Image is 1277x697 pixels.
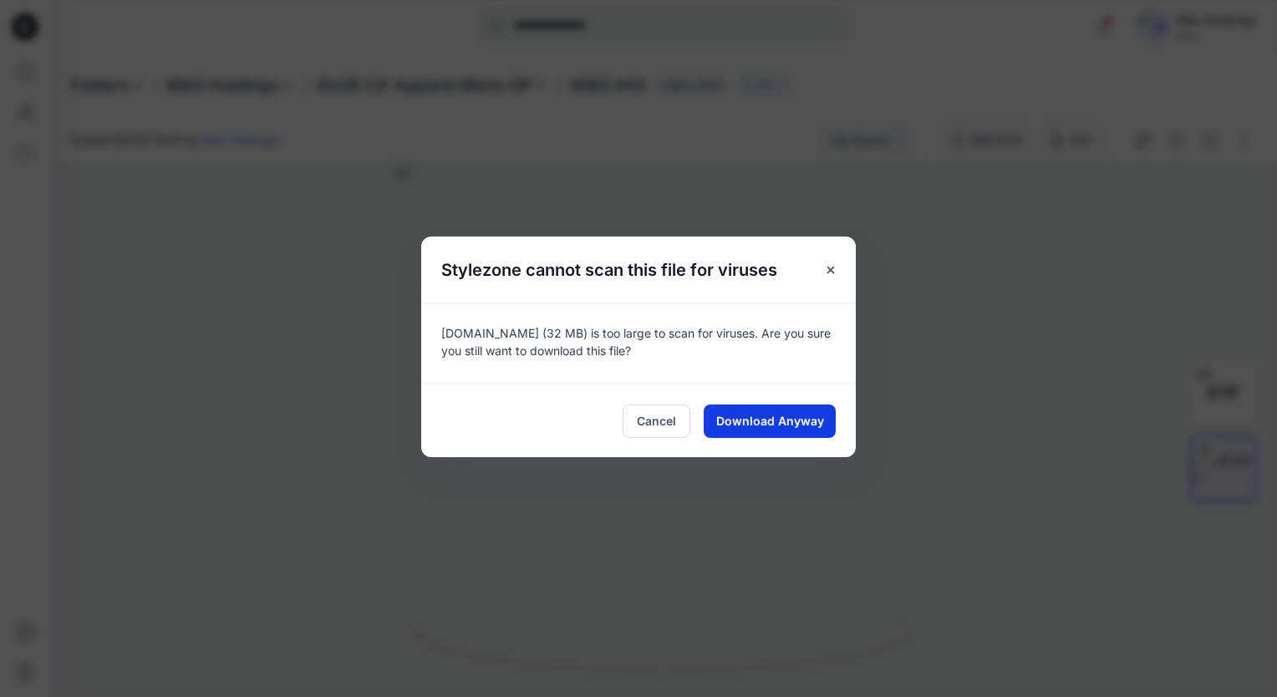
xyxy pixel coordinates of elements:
[816,255,846,285] button: Close
[421,303,856,384] div: [DOMAIN_NAME] (32 MB) is too large to scan for viruses. Are you sure you still want to download t...
[637,412,676,430] span: Cancel
[704,404,836,438] button: Download Anyway
[421,237,797,303] h5: Stylezone cannot scan this file for viruses
[623,404,690,438] button: Cancel
[716,412,824,430] span: Download Anyway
